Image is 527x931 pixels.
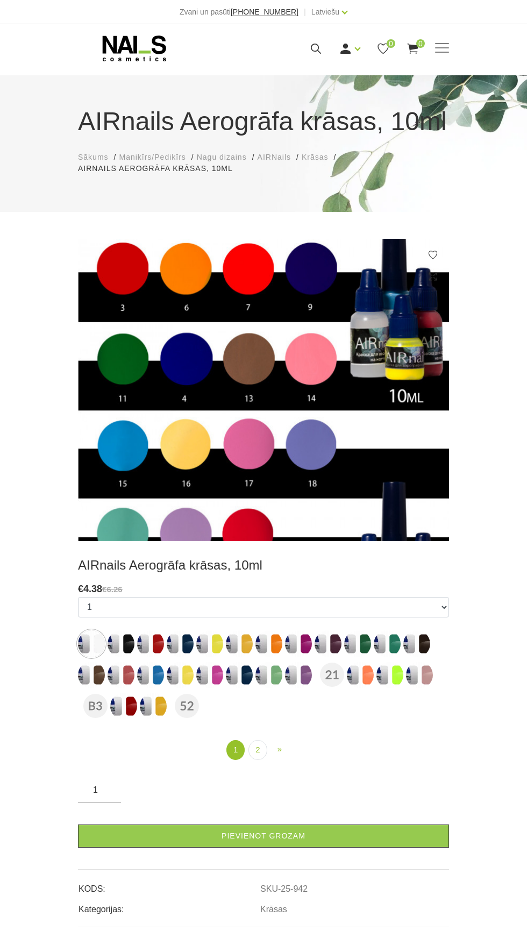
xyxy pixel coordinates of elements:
[406,662,433,688] img: ...
[271,740,288,759] a: Next
[248,740,267,760] a: 2
[226,740,245,760] a: 1
[260,884,308,894] a: SKU-25-942
[260,905,287,914] a: Krāsas
[108,662,134,688] img: ...
[78,152,109,163] a: Sākums
[197,153,247,161] span: Nagu dizains
[78,163,244,174] li: AIRnails Aerogrāfa krāsas, 10ml
[78,740,449,760] nav: product-offer-list
[78,662,105,688] img: ...
[167,630,194,657] img: ...
[78,825,449,848] a: Pievienot grozam
[226,662,253,688] img: ...
[302,152,329,163] a: Krāsas
[311,5,339,18] a: Latviešu
[416,39,425,48] span: 0
[83,584,102,594] span: 4.38
[376,42,390,55] a: 0
[78,896,260,916] td: Kategorijas:
[140,693,167,720] label: Nav atlikumā
[78,239,449,541] img: ...
[83,694,108,718] img: AIRnails Aerogrāfa krāsas, 10ml (B3)
[78,875,260,896] td: KODS:
[277,744,282,754] span: »
[196,662,223,688] img: ...
[197,152,247,163] a: Nagu dizains
[285,630,312,657] img: ...
[78,153,109,161] span: Sākums
[403,630,430,657] img: ...
[196,630,223,657] img: ...
[119,152,186,163] a: Manikīrs/Pedikīrs
[110,693,137,720] img: ...
[374,630,401,657] img: ...
[406,42,419,55] a: 0
[302,153,329,161] span: Krāsas
[231,8,298,16] a: [PHONE_NUMBER]
[78,630,105,657] img: ...
[226,630,253,657] img: ...
[255,662,282,688] label: Nav atlikumā
[387,39,395,48] span: 0
[78,557,449,573] h3: AIRnails Aerogrāfa krāsas, 10ml
[175,694,199,718] img: AIRnails Aerogrāfa krāsas, 10ml (52)
[347,662,374,688] img: ...
[255,662,282,688] img: ...
[304,5,306,18] span: |
[180,5,298,18] div: Zvani un pasūti
[315,630,341,657] img: ...
[119,153,186,161] span: Manikīrs/Pedikīrs
[137,630,164,657] img: ...
[137,662,164,688] img: ...
[344,630,371,657] img: ...
[78,102,449,141] h1: AIRnails Aerogrāfa krāsas, 10ml
[108,630,134,657] img: ...
[320,663,344,687] img: AIRnails Aerogrāfa krāsas, 10ml (21)
[285,662,312,688] img: ...
[167,662,194,688] img: ...
[376,662,403,688] img: ...
[102,585,123,594] s: €6.26
[258,153,291,161] span: AIRNails
[78,584,83,594] span: €
[258,152,291,163] a: AIRNails
[255,630,282,657] img: ...
[140,693,167,720] img: ...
